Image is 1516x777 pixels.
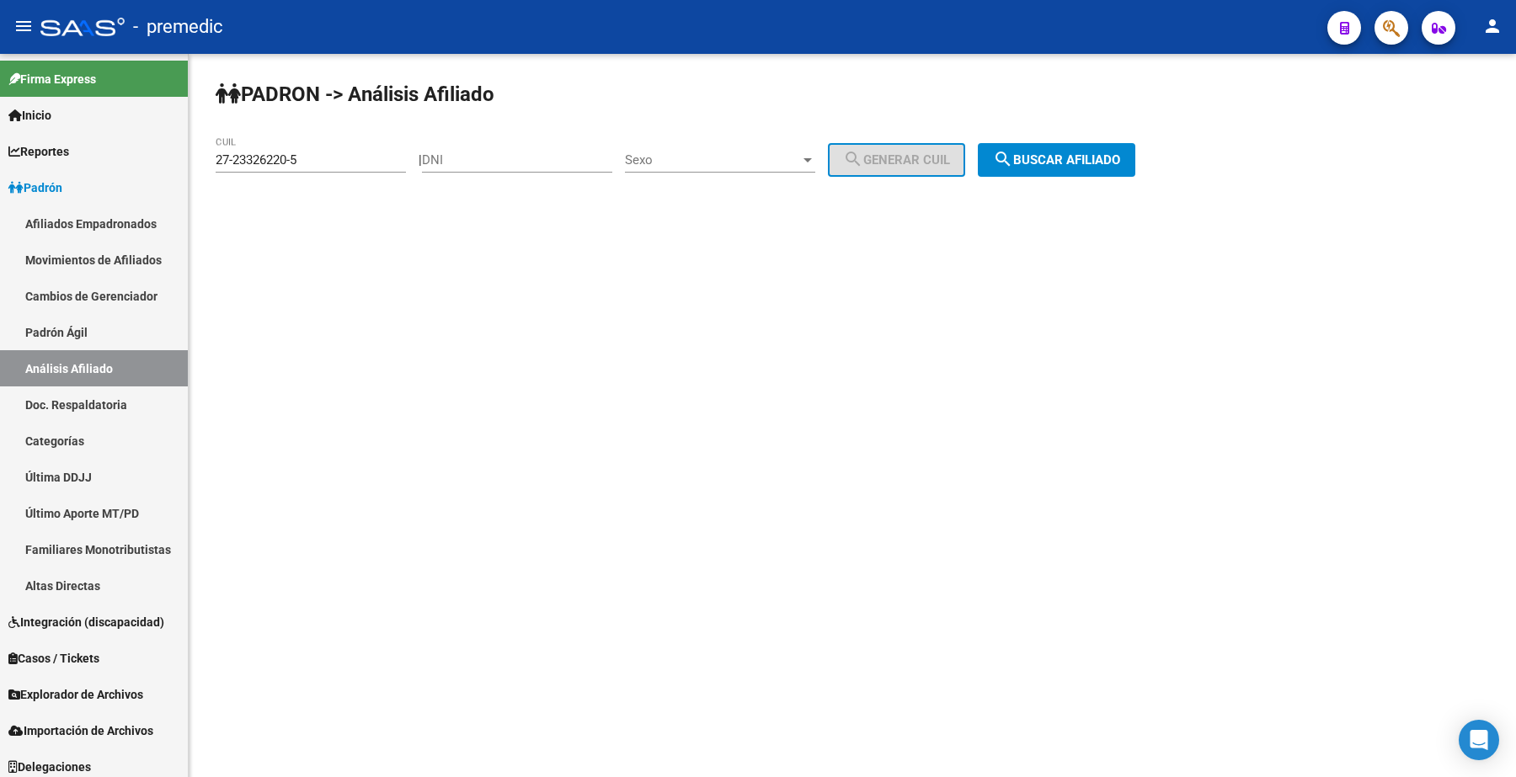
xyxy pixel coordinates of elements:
span: Buscar afiliado [993,152,1120,168]
span: Reportes [8,142,69,161]
div: Open Intercom Messenger [1459,720,1499,760]
div: | [419,152,978,168]
span: Integración (discapacidad) [8,613,164,631]
strong: PADRON -> Análisis Afiliado [216,82,494,106]
mat-icon: person [1482,16,1503,36]
span: Firma Express [8,70,96,88]
mat-icon: search [843,149,863,169]
mat-icon: search [993,149,1013,169]
span: Sexo [625,152,800,168]
span: Inicio [8,106,51,125]
mat-icon: menu [13,16,34,36]
button: Buscar afiliado [978,143,1135,177]
span: Delegaciones [8,758,91,776]
span: Generar CUIL [843,152,950,168]
span: Importación de Archivos [8,721,153,740]
span: Padrón [8,178,62,197]
span: Explorador de Archivos [8,685,143,704]
span: Casos / Tickets [8,649,99,668]
button: Generar CUIL [828,143,965,177]
span: - premedic [133,8,223,45]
